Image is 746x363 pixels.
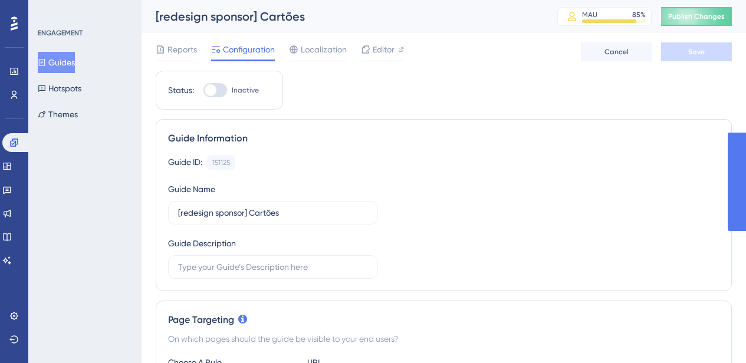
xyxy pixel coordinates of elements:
iframe: UserGuiding AI Assistant Launcher [696,316,732,352]
div: 85 % [632,10,646,19]
div: 151125 [212,158,230,167]
div: Guide ID: [168,155,202,170]
span: Reports [167,42,197,57]
span: Configuration [223,42,275,57]
div: Guide Name [168,182,215,196]
span: Localization [301,42,347,57]
button: Publish Changes [661,7,732,26]
button: Hotspots [38,78,81,99]
div: Guide Description [168,236,236,250]
div: On which pages should the guide be visible to your end users? [168,332,719,346]
div: ENGAGEMENT [38,28,83,38]
button: Themes [38,104,78,125]
button: Save [661,42,732,61]
button: Guides [38,52,75,73]
input: Type your Guide’s Name here [178,206,368,219]
div: MAU [582,10,597,19]
button: Cancel [581,42,652,61]
span: Inactive [232,85,259,95]
span: Cancel [604,47,629,57]
span: Save [688,47,705,57]
div: Guide Information [168,131,719,146]
div: [redesign sponsor] Cartões [156,8,528,25]
span: Editor [373,42,395,57]
input: Type your Guide’s Description here [178,260,368,273]
span: Publish Changes [668,12,725,21]
div: Status: [168,83,194,97]
div: Page Targeting [168,313,719,327]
